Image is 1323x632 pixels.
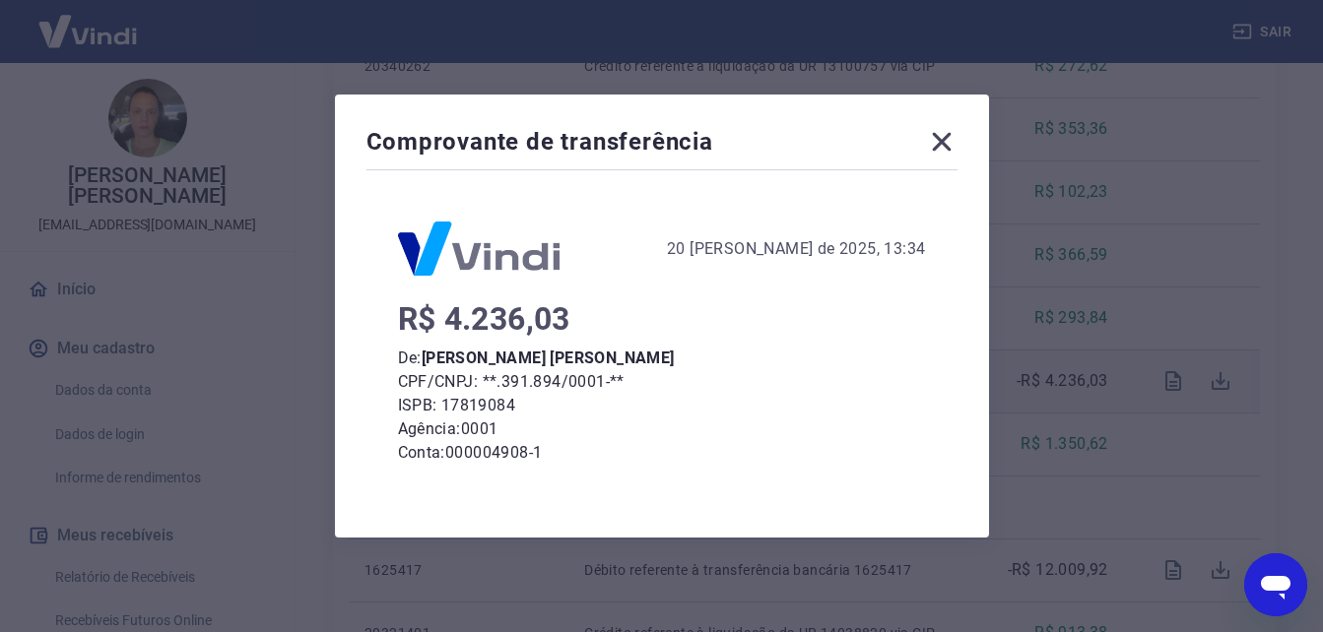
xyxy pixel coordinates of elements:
[398,417,926,441] p: Agência: 0001
[366,126,958,165] div: Comprovante de transferência
[398,300,570,338] span: R$ 4.236,03
[398,394,926,417] p: ISPB: 17819084
[1244,553,1307,616] iframe: Botão para abrir a janela de mensagens
[398,370,926,394] p: CPF/CNPJ: **.391.894/0001-**
[422,348,675,367] b: [PERSON_NAME] [PERSON_NAME]
[398,441,926,465] p: Conta: 000004908-1
[398,465,926,488] p: Tipo de conta: CC - Pessoa Jurídica
[398,347,926,370] p: De:
[398,221,560,276] img: Logo
[667,237,925,261] div: 20 [PERSON_NAME] de 2025, 13:34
